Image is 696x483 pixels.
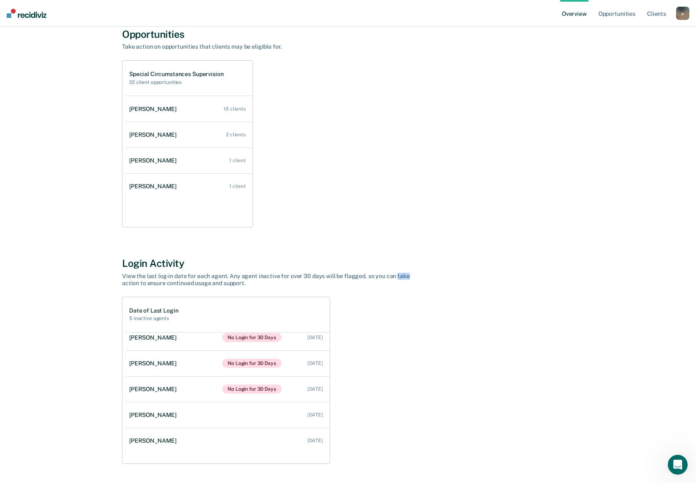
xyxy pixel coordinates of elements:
button: a [676,7,689,20]
a: [PERSON_NAME] 1 client [126,175,252,198]
div: Login Activity [122,257,574,269]
a: [PERSON_NAME]No Login for 30 Days [DATE] [126,325,330,350]
h2: 22 client opportunities [129,79,223,85]
h1: Date of Last Login [129,307,178,314]
img: Recidiviz [7,9,47,18]
a: [PERSON_NAME] [DATE] [126,403,330,427]
div: [DATE] [307,412,323,418]
div: 18 clients [223,106,246,112]
h2: 5 inactive agents [129,315,178,321]
span: No Login for 30 Days [222,333,282,342]
div: [PERSON_NAME] [129,131,180,138]
div: 1 client [229,158,246,163]
div: Opportunities [122,28,574,40]
h1: Special Circumstances Supervision [129,71,223,78]
div: 1 client [229,183,246,189]
div: [DATE] [307,335,323,340]
div: [PERSON_NAME] [129,183,180,190]
a: [PERSON_NAME] [DATE] [126,429,330,453]
div: [DATE] [307,386,323,392]
a: [PERSON_NAME] 18 clients [126,97,252,121]
div: [PERSON_NAME] [129,334,180,341]
a: [PERSON_NAME]No Login for 30 Days [DATE] [126,350,330,376]
div: [PERSON_NAME] [129,386,180,393]
div: [DATE] [307,438,323,444]
a: [PERSON_NAME] 2 clients [126,123,252,147]
div: [PERSON_NAME] [129,360,180,367]
div: [PERSON_NAME] [129,412,180,419]
iframe: Intercom live chat [668,455,688,475]
a: [PERSON_NAME]No Login for 30 Days [DATE] [126,376,330,402]
div: [PERSON_NAME] [129,106,180,113]
span: No Login for 30 Days [222,359,282,368]
div: [PERSON_NAME] [129,437,180,444]
div: Take action on opportunities that clients may be eligible for. [122,43,413,50]
span: No Login for 30 Days [222,384,282,394]
div: [DATE] [307,360,323,366]
a: [PERSON_NAME] 1 client [126,149,252,172]
div: View the last log-in date for each agent. Any agent inactive for over 30 days will be flagged, so... [122,273,413,287]
div: [PERSON_NAME] [129,157,180,164]
div: 2 clients [226,132,246,138]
